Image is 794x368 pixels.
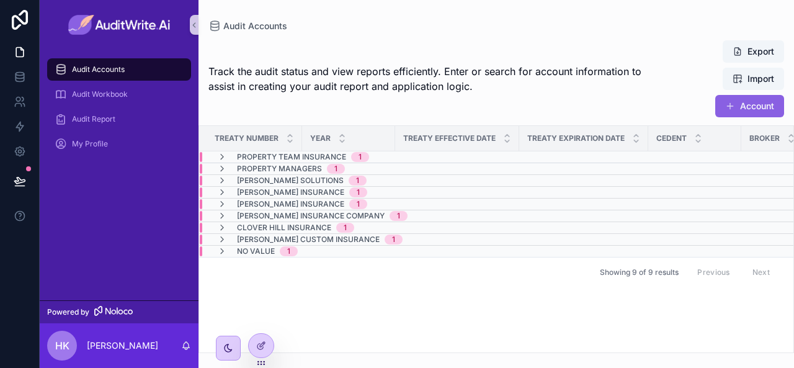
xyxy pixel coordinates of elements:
[72,89,128,99] span: Audit Workbook
[208,20,287,32] a: Audit Accounts
[72,139,108,149] span: My Profile
[72,114,115,124] span: Audit Report
[723,68,784,90] button: Import
[359,152,362,162] div: 1
[600,267,679,277] span: Showing 9 of 9 results
[527,133,625,143] span: Treaty Expiration Date
[47,133,191,155] a: My Profile
[334,164,337,174] div: 1
[40,300,198,323] a: Powered by
[237,199,344,209] span: [PERSON_NAME] Insurance
[357,199,360,209] div: 1
[237,176,344,186] span: [PERSON_NAME] Solutions
[237,246,275,256] span: No value
[715,95,784,117] button: Account
[40,50,198,171] div: scrollable content
[87,339,158,352] p: [PERSON_NAME]
[747,73,774,85] span: Import
[68,15,171,35] img: App logo
[287,246,290,256] div: 1
[357,187,360,197] div: 1
[215,133,279,143] span: Treaty Number
[237,223,331,233] span: Clover Hill Insurance
[397,211,400,221] div: 1
[237,152,346,162] span: Property Team Insurance
[47,108,191,130] a: Audit Report
[223,20,287,32] span: Audit Accounts
[403,133,496,143] span: Treaty Effective Date
[47,307,89,317] span: Powered by
[237,235,380,245] span: [PERSON_NAME] Custom Insurance
[392,235,395,245] div: 1
[344,223,347,233] div: 1
[47,58,191,81] a: Audit Accounts
[723,40,784,63] button: Export
[356,176,359,186] div: 1
[237,187,344,197] span: [PERSON_NAME] Insurance
[55,338,69,353] span: HK
[72,65,125,74] span: Audit Accounts
[749,133,780,143] span: Broker
[310,133,331,143] span: Year
[656,133,687,143] span: Cedent
[208,64,648,94] span: Track the audit status and view reports efficiently. Enter or search for account information to a...
[237,211,385,221] span: [PERSON_NAME] Insurance Company
[237,164,322,174] span: Property Managers
[47,83,191,105] a: Audit Workbook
